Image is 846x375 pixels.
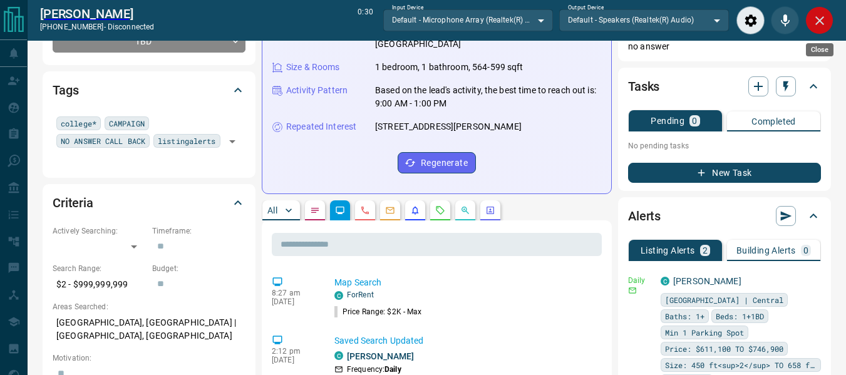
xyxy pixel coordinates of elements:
[385,205,395,215] svg: Emails
[53,263,146,274] p: Search Range:
[53,75,245,105] div: Tags
[751,117,796,126] p: Completed
[375,120,522,133] p: [STREET_ADDRESS][PERSON_NAME]
[53,352,245,364] p: Motivation:
[53,225,146,237] p: Actively Searching:
[334,291,343,300] div: condos.ca
[485,205,495,215] svg: Agent Actions
[272,347,316,356] p: 2:12 pm
[736,6,765,34] div: Audio Settings
[310,205,320,215] svg: Notes
[559,9,729,31] div: Default - Speakers (Realtek(R) Audio)
[347,364,401,375] p: Frequency:
[375,61,524,74] p: 1 bedroom, 1 bathroom, 564-599 sqft
[392,4,424,12] label: Input Device
[272,289,316,297] p: 8:27 am
[384,365,401,374] strong: Daily
[716,310,764,322] span: Beds: 1+1BD
[334,276,597,289] p: Map Search
[628,71,821,101] div: Tasks
[347,290,374,299] a: ForRent
[53,193,93,213] h2: Criteria
[628,136,821,155] p: No pending tasks
[665,294,783,306] span: [GEOGRAPHIC_DATA] | Central
[109,117,145,130] span: CAMPAIGN
[334,334,597,347] p: Saved Search Updated
[53,29,245,53] div: TBD
[53,80,78,100] h2: Tags
[803,246,808,255] p: 0
[568,4,604,12] label: Output Device
[53,188,245,218] div: Criteria
[628,286,637,295] svg: Email
[628,40,821,53] p: no answer
[40,6,154,21] a: [PERSON_NAME]
[286,61,340,74] p: Size & Rooms
[53,312,245,346] p: [GEOGRAPHIC_DATA], [GEOGRAPHIC_DATA] | [GEOGRAPHIC_DATA], [GEOGRAPHIC_DATA]
[40,21,154,33] p: [PHONE_NUMBER] -
[628,206,661,226] h2: Alerts
[435,205,445,215] svg: Requests
[661,277,669,285] div: condos.ca
[61,117,96,130] span: college*
[152,263,245,274] p: Budget:
[347,351,414,361] a: [PERSON_NAME]
[375,84,601,110] p: Based on the lead's activity, the best time to reach out is: 9:00 AM - 1:00 PM
[703,246,708,255] p: 2
[692,116,697,125] p: 0
[665,326,744,339] span: Min 1 Parking Spot
[224,133,241,150] button: Open
[358,6,373,34] p: 0:30
[158,135,215,147] span: listingalerts
[628,275,653,286] p: Daily
[460,205,470,215] svg: Opportunities
[108,23,154,31] span: disconnected
[771,6,799,34] div: Mute
[267,206,277,215] p: All
[806,43,833,56] div: Close
[335,205,345,215] svg: Lead Browsing Activity
[665,359,817,371] span: Size: 450 ft<sup>2</sup> TO 658 ft<sup>2</sup>
[272,297,316,306] p: [DATE]
[651,116,684,125] p: Pending
[398,152,476,173] button: Regenerate
[665,342,783,355] span: Price: $611,100 TO $746,900
[383,9,553,31] div: Default - Microphone Array (Realtek(R) Audio)
[360,205,370,215] svg: Calls
[665,310,704,322] span: Baths: 1+
[286,84,348,97] p: Activity Pattern
[628,163,821,183] button: New Task
[53,274,146,295] p: $2 - $999,999,999
[61,135,145,147] span: NO ANSWER CALL BACK
[53,301,245,312] p: Areas Searched:
[152,225,245,237] p: Timeframe:
[410,205,420,215] svg: Listing Alerts
[272,356,316,364] p: [DATE]
[805,6,833,34] div: Close
[286,120,356,133] p: Repeated Interest
[641,246,695,255] p: Listing Alerts
[628,76,659,96] h2: Tasks
[673,276,741,286] a: [PERSON_NAME]
[334,351,343,360] div: condos.ca
[736,246,796,255] p: Building Alerts
[343,306,422,317] p: Price Range: $2K - Max
[628,201,821,231] div: Alerts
